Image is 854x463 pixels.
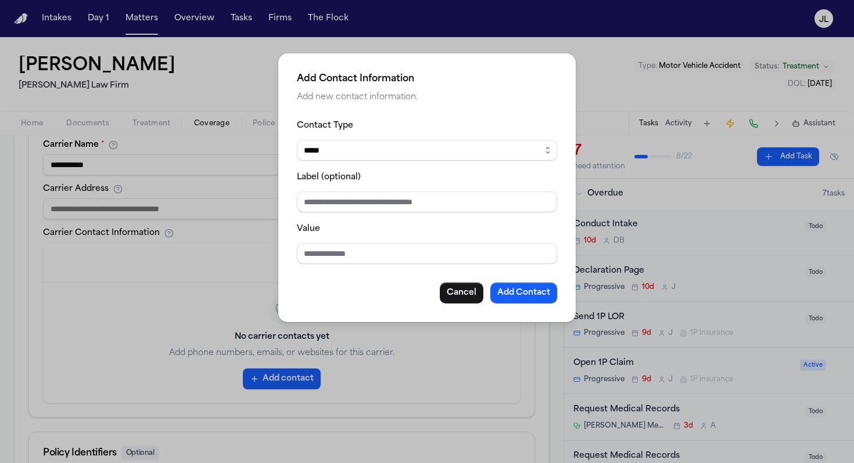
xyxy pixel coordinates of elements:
h2: Add Contact Information [297,72,557,86]
label: Label (optional) [297,173,361,182]
label: Contact Type [297,121,353,130]
button: Add Contact [490,283,557,303]
button: Cancel [440,283,483,303]
p: Add new contact information. [297,91,557,104]
label: Value [297,225,320,233]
